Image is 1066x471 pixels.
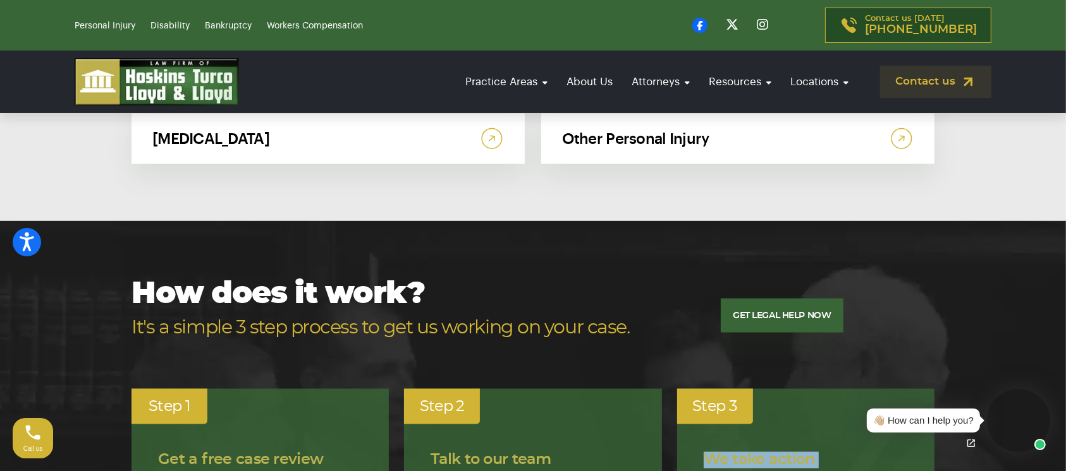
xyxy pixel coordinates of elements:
[132,311,630,345] span: It's a simple 3 step process to get us working on your case.
[431,452,635,468] h4: Talk to our team
[958,430,984,456] a: Open chat
[23,445,43,452] span: Call us
[150,21,190,30] a: Disability
[704,452,908,468] h4: We take action
[721,299,843,333] a: GET LEGAL HELP NOW
[702,64,778,100] a: Resources
[205,21,252,30] a: Bankruptcy
[480,126,504,151] img: arrow-right-link.svg
[75,58,239,105] img: logo
[132,389,207,424] div: Step 1
[677,389,753,424] div: Step 3
[880,66,991,98] a: Contact us
[865,15,977,36] p: Contact us [DATE]
[267,21,363,30] a: Workers Compensation
[158,452,362,468] h4: Get a free case review
[865,23,977,36] span: [PHONE_NUMBER]
[560,64,619,100] a: About Us
[75,21,135,30] a: Personal Injury
[459,64,554,100] a: Practice Areas
[825,8,991,43] a: Contact us [DATE][PHONE_NUMBER]
[784,64,855,100] a: Locations
[132,114,525,164] a: [MEDICAL_DATA]
[890,126,914,151] img: arrow-right-link.svg
[404,389,480,424] div: Step 2
[132,278,630,345] h2: How does it work?
[541,114,934,164] a: Other Personal Injury
[873,414,974,428] div: 👋🏼 How can I help you?
[625,64,696,100] a: Attorneys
